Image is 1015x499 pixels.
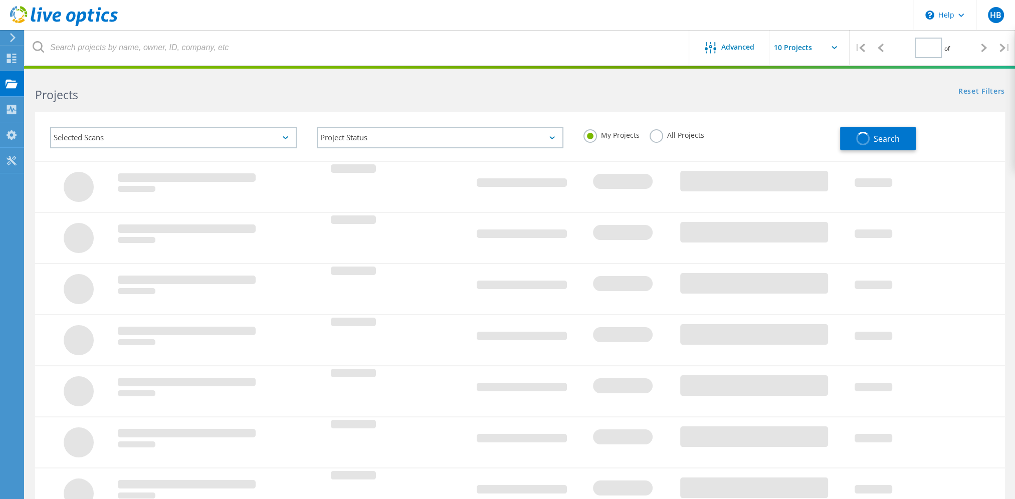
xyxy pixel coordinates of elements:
span: Advanced [721,44,754,51]
a: Live Optics Dashboard [10,21,118,28]
label: My Projects [583,129,640,139]
svg: \n [925,11,934,20]
button: Search [840,127,916,150]
div: Selected Scans [50,127,297,148]
div: | [850,30,870,66]
span: HB [990,11,1001,19]
span: Search [874,133,900,144]
b: Projects [35,87,78,103]
span: of [944,44,950,53]
div: Project Status [317,127,563,148]
a: Reset Filters [958,88,1005,96]
div: | [994,30,1015,66]
input: Search projects by name, owner, ID, company, etc [25,30,690,65]
label: All Projects [650,129,704,139]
